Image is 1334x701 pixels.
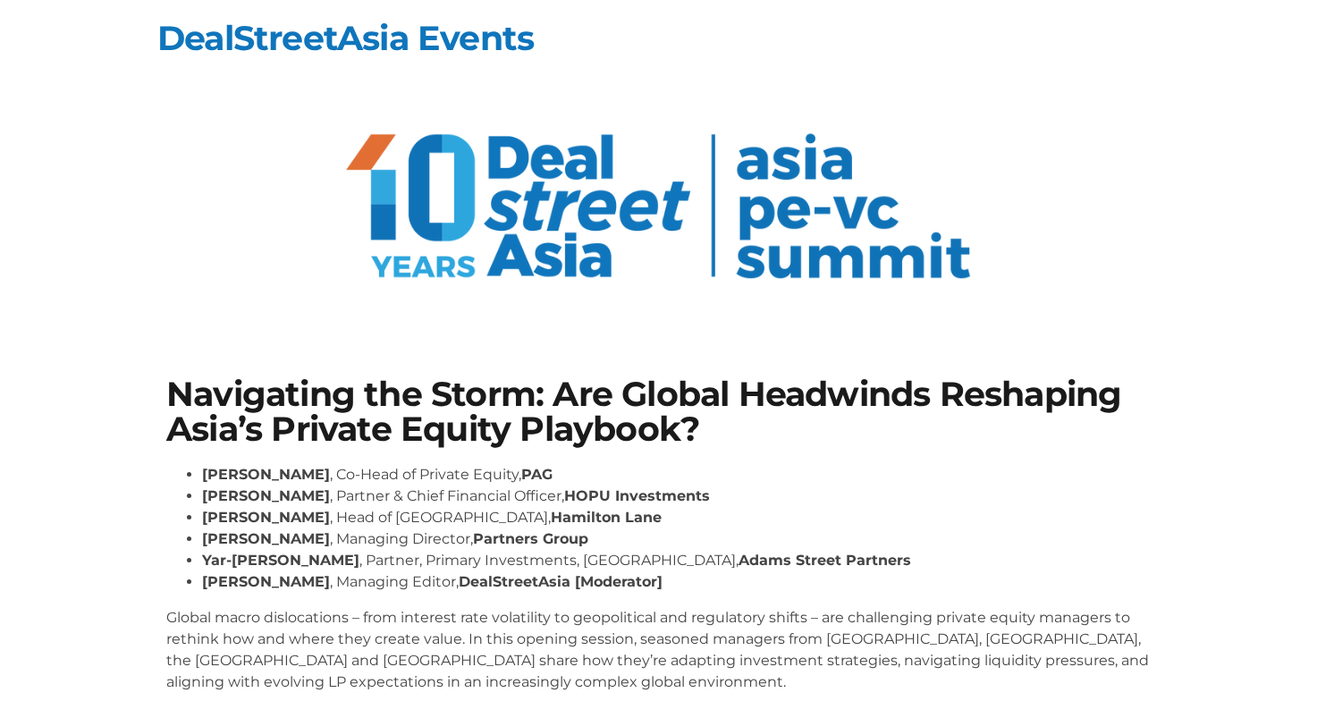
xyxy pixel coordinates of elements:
[564,487,710,504] strong: HOPU Investments
[166,377,1168,446] h1: Navigating the Storm: Are Global Headwinds Reshaping Asia’s Private Equity Playbook?
[551,509,662,526] strong: Hamilton Lane
[166,607,1168,693] p: Global macro dislocations – from interest rate volatility to geopolitical and regulatory shifts –...
[202,509,330,526] strong: [PERSON_NAME]
[202,550,1168,571] li: , Partner, Primary Investments, [GEOGRAPHIC_DATA],
[202,528,1168,550] li: , Managing Director,
[202,573,330,590] strong: [PERSON_NAME]
[202,552,359,569] strong: Yar-[PERSON_NAME]
[202,487,330,504] strong: [PERSON_NAME]
[521,466,553,483] strong: PAG
[202,486,1168,507] li: , Partner & Chief Financial Officer,
[157,17,534,59] a: DealStreetAsia Events
[202,464,1168,486] li: , Co-Head of Private Equity,
[202,507,1168,528] li: , Head of [GEOGRAPHIC_DATA],
[202,466,330,483] strong: [PERSON_NAME]
[739,552,911,569] strong: Adams Street Partners
[473,530,588,547] strong: Partners Group
[459,573,663,590] strong: DealStreetAsia [Moderator]
[202,530,330,547] strong: [PERSON_NAME]
[202,571,1168,593] li: , Managing Editor,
